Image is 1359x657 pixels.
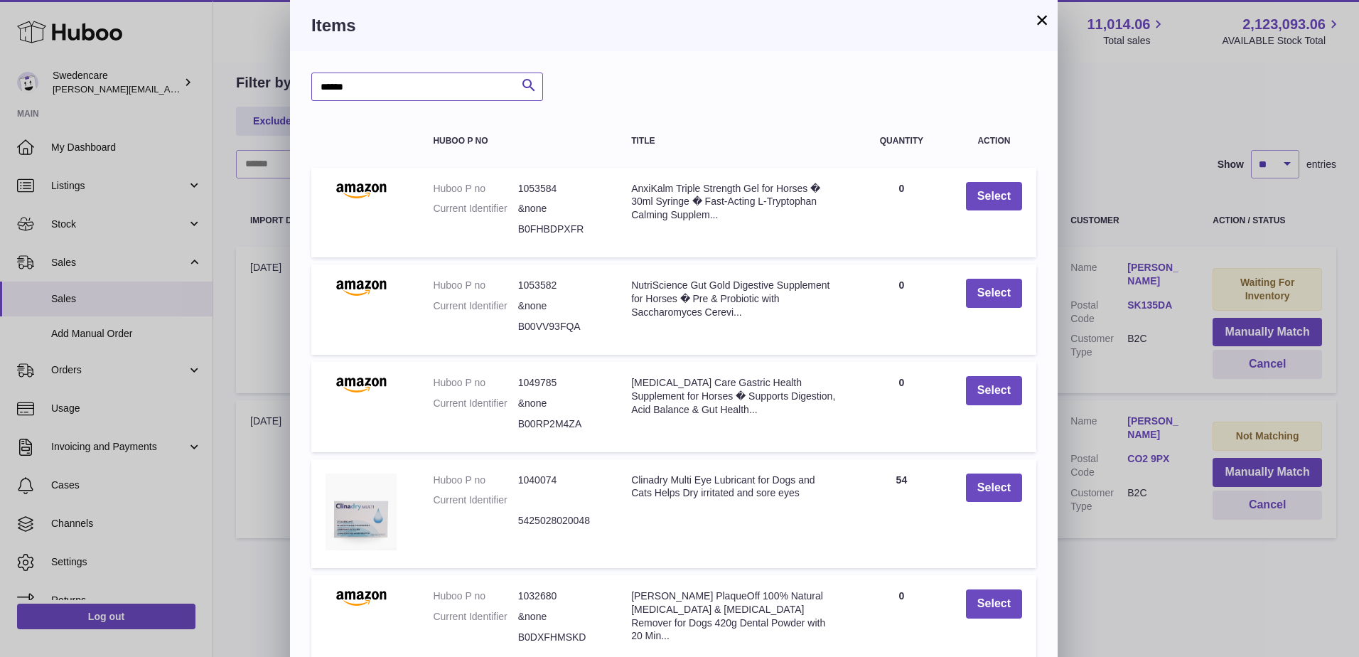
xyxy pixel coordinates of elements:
[518,320,603,333] dd: B00VV93FQA
[617,122,852,160] th: Title
[518,376,603,390] dd: 1049785
[518,279,603,292] dd: 1053582
[433,589,517,603] dt: Huboo P no
[433,279,517,292] dt: Huboo P no
[966,182,1022,211] button: Select
[433,397,517,410] dt: Current Identifier
[966,376,1022,405] button: Select
[966,589,1022,619] button: Select
[311,14,1036,37] h3: Items
[631,279,837,319] div: NutriScience Gut Gold Digestive Supplement for Horses � Pre & Probiotic with Saccharomyces Cerevi...
[326,376,397,393] img: Gastro Care Gastric Health Supplement for Horses � Supports Digestion, Acid Balance & Gut Health...
[852,362,952,452] td: 0
[433,474,517,487] dt: Huboo P no
[326,474,397,550] img: Clinadry Multi Eye Lubricant for Dogs and Cats Helps Dry irritated and sore eyes
[852,122,952,160] th: Quantity
[518,299,603,313] dd: &none
[518,182,603,196] dd: 1053584
[852,168,952,258] td: 0
[326,182,397,199] img: AnxiKalm Triple Strength Gel for Horses � 30ml Syringe � Fast-Acting L-Tryptophan Calming Supplem...
[966,279,1022,308] button: Select
[518,631,603,644] dd: B0DXFHMSKD
[518,223,603,236] dd: B0FHBDPXFR
[631,182,837,223] div: AnxiKalm Triple Strength Gel for Horses � 30ml Syringe � Fast-Acting L-Tryptophan Calming Supplem...
[518,514,603,528] dd: 5425028020048
[326,589,397,607] img: ProDen PlaqueOff 100% Natural Tartar & Bad Breath Remover for Dogs 420g Dental Powder with 20 Min...
[433,493,517,507] dt: Current Identifier
[518,417,603,431] dd: B00RP2M4ZA
[433,610,517,624] dt: Current Identifier
[433,202,517,215] dt: Current Identifier
[631,589,837,643] div: [PERSON_NAME] PlaqueOff 100% Natural [MEDICAL_DATA] & [MEDICAL_DATA] Remover for Dogs 420g Dental...
[1033,11,1051,28] button: ×
[433,376,517,390] dt: Huboo P no
[852,459,952,568] td: 54
[631,474,837,501] div: Clinadry Multi Eye Lubricant for Dogs and Cats Helps Dry irritated and sore eyes
[966,474,1022,503] button: Select
[326,279,397,296] img: NutriScience Gut Gold Digestive Supplement for Horses � Pre & Probiotic with Saccharomyces Cerevi...
[518,589,603,603] dd: 1032680
[419,122,617,160] th: Huboo P no
[631,376,837,417] div: [MEDICAL_DATA] Care Gastric Health Supplement for Horses � Supports Digestion, Acid Balance & Gut...
[852,265,952,355] td: 0
[518,202,603,215] dd: &none
[952,122,1036,160] th: Action
[433,182,517,196] dt: Huboo P no
[518,397,603,410] dd: &none
[518,610,603,624] dd: &none
[518,474,603,487] dd: 1040074
[433,299,517,313] dt: Current Identifier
